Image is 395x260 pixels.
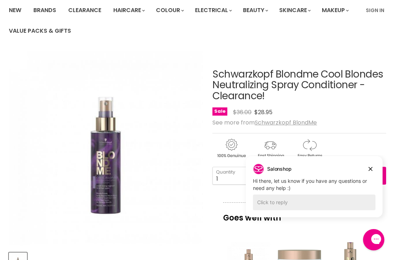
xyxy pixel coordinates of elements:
a: Colour [151,3,188,18]
span: See more from [212,118,317,127]
a: Skincare [274,3,315,18]
a: Schwarzkopf BlondMe [255,118,317,127]
a: Electrical [190,3,236,18]
p: Goes well with [223,202,375,226]
img: genuine.gif [212,138,250,159]
iframe: Gorgias live chat campaigns [240,155,388,228]
a: Brands [28,3,61,18]
a: Beauty [238,3,272,18]
span: $36.00 [233,108,251,116]
a: Clearance [63,3,107,18]
a: New [4,3,27,18]
iframe: Gorgias live chat messenger [359,227,388,253]
select: Quantity [212,167,253,185]
img: shipping.gif [251,138,289,159]
a: Value Packs & Gifts [4,23,76,38]
a: Haircare [108,3,149,18]
span: Sale [212,107,227,116]
a: Sign In [362,3,389,18]
div: Schwarzkopf Blondme Cool Blondes Neutralizing Spray Conditioner - Clearance! image. Click or Scro... [9,51,203,246]
img: returns.gif [291,138,328,159]
a: Makeup [316,3,353,18]
span: $28.95 [254,108,272,116]
h1: Schwarzkopf Blondme Cool Blondes Neutralizing Spray Conditioner - Clearance! [212,69,386,102]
